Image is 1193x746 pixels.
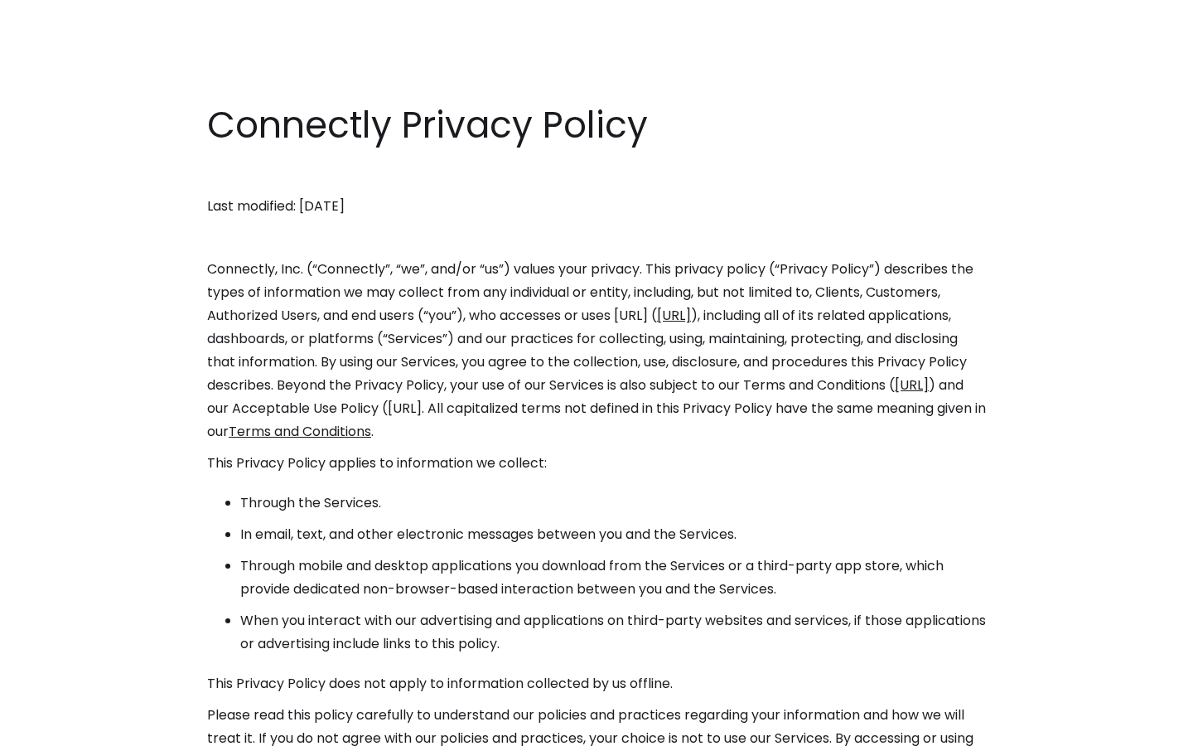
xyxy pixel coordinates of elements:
[229,422,371,441] a: Terms and Conditions
[207,163,986,186] p: ‍
[240,523,986,546] li: In email, text, and other electronic messages between you and the Services.
[657,306,691,325] a: [URL]
[207,195,986,218] p: Last modified: [DATE]
[207,452,986,475] p: This Privacy Policy applies to information we collect:
[240,492,986,515] li: Through the Services.
[895,375,929,395] a: [URL]
[33,717,99,740] ul: Language list
[240,555,986,601] li: Through mobile and desktop applications you download from the Services or a third-party app store...
[17,715,99,740] aside: Language selected: English
[240,609,986,656] li: When you interact with our advertising and applications on third-party websites and services, if ...
[207,99,986,151] h1: Connectly Privacy Policy
[207,258,986,443] p: Connectly, Inc. (“Connectly”, “we”, and/or “us”) values your privacy. This privacy policy (“Priva...
[207,672,986,695] p: This Privacy Policy does not apply to information collected by us offline.
[207,226,986,249] p: ‍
